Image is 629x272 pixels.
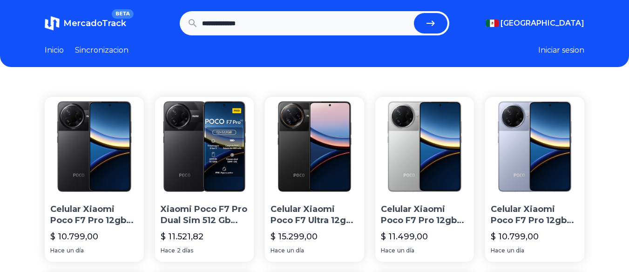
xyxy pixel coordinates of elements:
[265,97,364,262] a: Celular Xiaomi Poco F7 Ultra 12gb Ram 256gb Rom BlackCelular Xiaomi Poco F7 Ultra 12gb Ram 256gb ...
[161,230,203,243] p: $ 11.521,82
[45,97,144,262] a: Celular Xiaomi Poco F7 Pro 12gb Ram 256gb Rom BlackCelular Xiaomi Poco F7 Pro 12gb Ram 256gb Rom ...
[63,18,126,28] span: MercadoTrack
[177,247,193,254] span: 2 días
[381,204,469,227] p: Celular Xiaomi Poco F7 Pro 12gb Ram 512gb Rom Silver
[75,45,129,56] a: Sincronizacion
[45,97,144,196] img: Celular Xiaomi Poco F7 Pro 12gb Ram 256gb Rom Black
[265,97,364,196] img: Celular Xiaomi Poco F7 Ultra 12gb Ram 256gb Rom Black
[375,97,474,196] img: Celular Xiaomi Poco F7 Pro 12gb Ram 512gb Rom Silver
[50,247,65,254] span: Hace
[491,204,579,227] p: Celular Xiaomi Poco F7 Pro 12gb Ram 256gb Rom Blue
[45,16,60,31] img: MercadoTrack
[381,230,428,243] p: $ 11.499,00
[491,247,505,254] span: Hace
[45,45,64,56] a: Inicio
[271,230,318,243] p: $ 15.299,00
[155,97,254,196] img: Xiaomi Poco F7 Pro Dual Sim 512 Gb Negro 12 Gb Ram
[112,9,134,19] span: BETA
[50,230,98,243] p: $ 10.799,00
[45,16,126,31] a: MercadoTrackBETA
[375,97,474,262] a: Celular Xiaomi Poco F7 Pro 12gb Ram 512gb Rom SilverCelular Xiaomi Poco F7 Pro 12gb Ram 512gb Rom...
[397,247,414,254] span: un día
[538,45,584,56] button: Iniciar sesion
[67,247,84,254] span: un día
[271,247,285,254] span: Hace
[161,204,249,227] p: Xiaomi Poco F7 Pro Dual Sim 512 Gb Negro 12 Gb Ram
[486,18,584,29] button: [GEOGRAPHIC_DATA]
[491,230,539,243] p: $ 10.799,00
[287,247,304,254] span: un día
[161,247,175,254] span: Hace
[486,20,499,27] img: Mexico
[485,97,584,262] a: Celular Xiaomi Poco F7 Pro 12gb Ram 256gb Rom BlueCelular Xiaomi Poco F7 Pro 12gb Ram 256gb Rom B...
[155,97,254,262] a: Xiaomi Poco F7 Pro Dual Sim 512 Gb Negro 12 Gb RamXiaomi Poco F7 Pro Dual Sim 512 Gb Negro 12 Gb ...
[381,247,395,254] span: Hace
[485,97,584,196] img: Celular Xiaomi Poco F7 Pro 12gb Ram 256gb Rom Blue
[271,204,358,227] p: Celular Xiaomi Poco F7 Ultra 12gb Ram 256gb Rom Black
[500,18,584,29] span: [GEOGRAPHIC_DATA]
[50,204,138,227] p: Celular Xiaomi Poco F7 Pro 12gb Ram 256gb Rom Black
[507,247,524,254] span: un día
